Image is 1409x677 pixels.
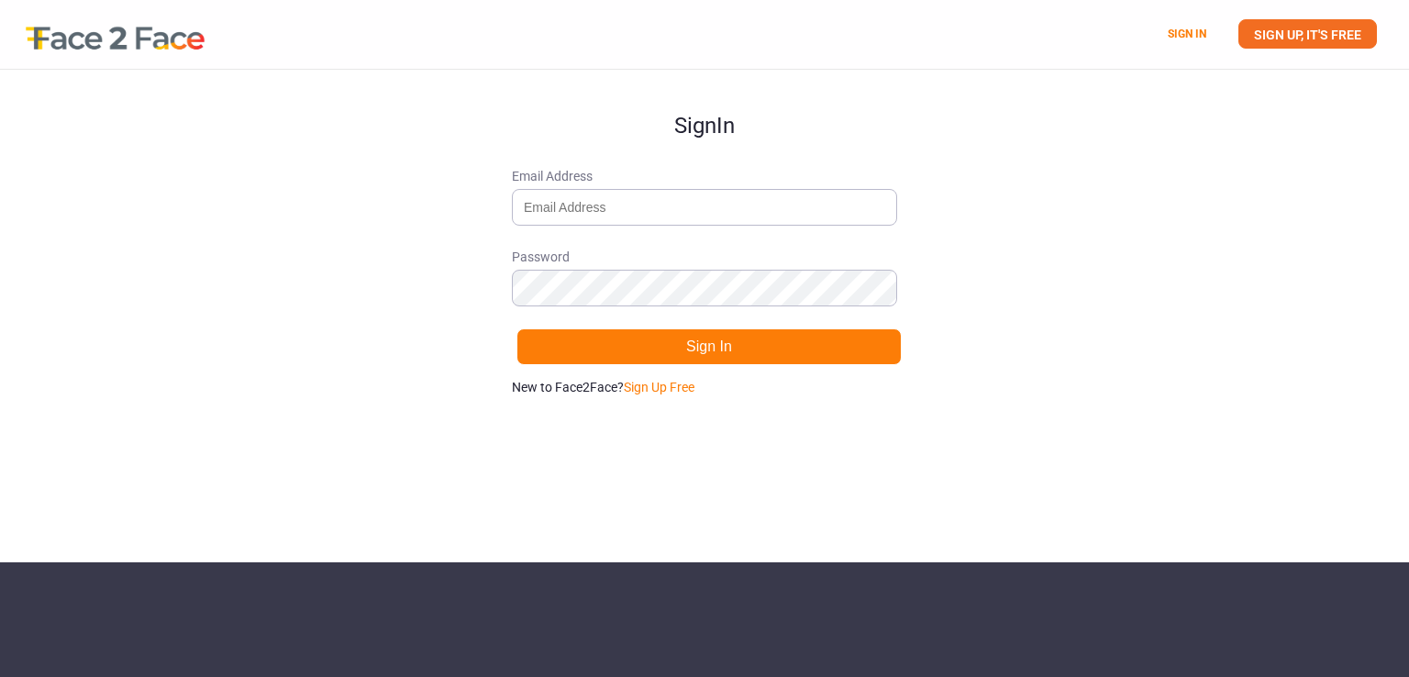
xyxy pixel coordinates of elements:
[1238,19,1377,49] a: SIGN UP, IT'S FREE
[512,378,897,396] p: New to Face2Face?
[1168,28,1206,40] a: SIGN IN
[624,380,694,394] a: Sign Up Free
[512,270,897,306] input: Password
[512,248,897,266] span: Password
[516,328,902,365] button: Sign In
[512,189,897,226] input: Email Address
[512,167,897,185] span: Email Address
[512,70,897,138] h1: Sign In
